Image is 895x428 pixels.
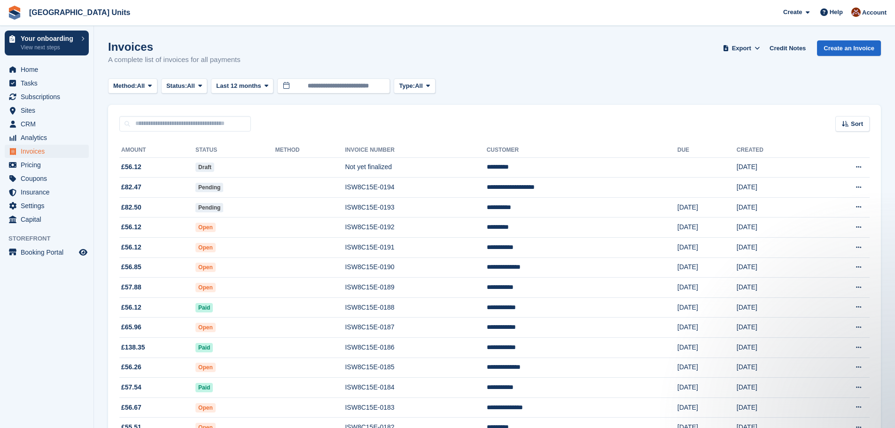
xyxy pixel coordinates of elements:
[345,278,486,298] td: ISW8C15E-0189
[161,78,207,94] button: Status: All
[121,262,141,272] span: £56.85
[737,318,813,338] td: [DATE]
[195,383,213,392] span: Paid
[737,278,813,298] td: [DATE]
[345,157,486,178] td: Not yet finalized
[21,35,77,42] p: Your onboarding
[5,104,89,117] a: menu
[345,318,486,338] td: ISW8C15E-0187
[121,303,141,312] span: £56.12
[737,397,813,418] td: [DATE]
[108,54,241,65] p: A complete list of invoices for all payments
[121,202,141,212] span: £82.50
[21,145,77,158] span: Invoices
[345,358,486,378] td: ISW8C15E-0185
[121,242,141,252] span: £56.12
[21,117,77,131] span: CRM
[195,363,216,372] span: Open
[121,322,141,332] span: £65.96
[113,81,137,91] span: Method:
[737,378,813,398] td: [DATE]
[5,199,89,212] a: menu
[851,8,861,17] img: Laura Clinnick
[677,238,737,258] td: [DATE]
[677,257,737,278] td: [DATE]
[121,403,141,412] span: £56.67
[137,81,145,91] span: All
[737,197,813,218] td: [DATE]
[25,5,134,20] a: [GEOGRAPHIC_DATA] Units
[216,81,261,91] span: Last 12 months
[5,77,89,90] a: menu
[21,104,77,117] span: Sites
[862,8,887,17] span: Account
[5,172,89,185] a: menu
[721,40,762,56] button: Export
[677,143,737,158] th: Due
[737,297,813,318] td: [DATE]
[345,178,486,198] td: ISW8C15E-0194
[345,238,486,258] td: ISW8C15E-0191
[21,63,77,76] span: Home
[195,283,216,292] span: Open
[5,117,89,131] a: menu
[195,343,213,352] span: Paid
[195,243,216,252] span: Open
[187,81,195,91] span: All
[345,143,486,158] th: Invoice Number
[345,297,486,318] td: ISW8C15E-0188
[737,143,813,158] th: Created
[21,158,77,171] span: Pricing
[5,90,89,103] a: menu
[121,362,141,372] span: £56.26
[195,403,216,412] span: Open
[121,162,141,172] span: £56.12
[121,382,141,392] span: £57.54
[21,199,77,212] span: Settings
[166,81,187,91] span: Status:
[817,40,881,56] a: Create an Invoice
[677,338,737,358] td: [DATE]
[732,44,751,53] span: Export
[677,318,737,338] td: [DATE]
[737,157,813,178] td: [DATE]
[737,338,813,358] td: [DATE]
[195,143,275,158] th: Status
[345,197,486,218] td: ISW8C15E-0193
[5,246,89,259] a: menu
[195,263,216,272] span: Open
[345,218,486,238] td: ISW8C15E-0192
[108,78,157,94] button: Method: All
[195,223,216,232] span: Open
[108,40,241,53] h1: Invoices
[5,158,89,171] a: menu
[5,131,89,144] a: menu
[21,131,77,144] span: Analytics
[21,90,77,103] span: Subscriptions
[677,358,737,378] td: [DATE]
[677,218,737,238] td: [DATE]
[121,342,145,352] span: £138.35
[345,397,486,418] td: ISW8C15E-0183
[677,197,737,218] td: [DATE]
[8,234,93,243] span: Storefront
[195,303,213,312] span: Paid
[783,8,802,17] span: Create
[737,178,813,198] td: [DATE]
[677,278,737,298] td: [DATE]
[5,31,89,55] a: Your onboarding View next steps
[345,378,486,398] td: ISW8C15E-0184
[21,172,77,185] span: Coupons
[119,143,195,158] th: Amount
[121,222,141,232] span: £56.12
[195,163,214,172] span: Draft
[21,213,77,226] span: Capital
[677,378,737,398] td: [DATE]
[737,358,813,378] td: [DATE]
[737,257,813,278] td: [DATE]
[5,145,89,158] a: menu
[21,77,77,90] span: Tasks
[5,63,89,76] a: menu
[121,182,141,192] span: £82.47
[487,143,677,158] th: Customer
